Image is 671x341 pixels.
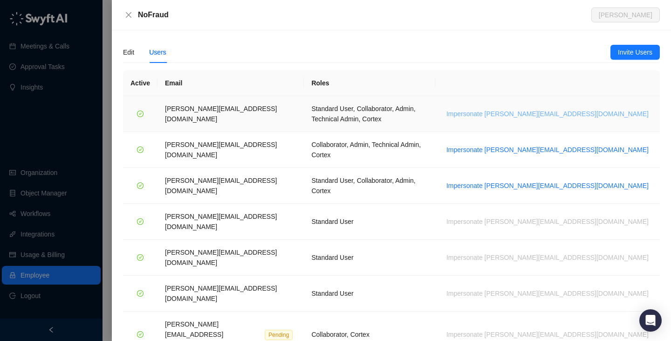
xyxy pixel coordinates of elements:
span: check-circle [137,254,144,261]
span: check-circle [137,218,144,225]
button: Impersonate [PERSON_NAME][EMAIL_ADDRESS][DOMAIN_NAME] [443,216,652,227]
span: check-circle [137,111,144,117]
button: Impersonate [PERSON_NAME][EMAIL_ADDRESS][DOMAIN_NAME] [443,144,652,155]
button: Close [123,9,134,21]
button: Impersonate [PERSON_NAME][EMAIL_ADDRESS][DOMAIN_NAME] [443,108,652,119]
span: [PERSON_NAME][EMAIL_ADDRESS][DOMAIN_NAME] [165,105,277,123]
button: [PERSON_NAME] [591,7,660,22]
div: NoFraud [138,9,591,21]
span: Invite Users [618,47,652,57]
th: Active [123,70,157,96]
span: [PERSON_NAME][EMAIL_ADDRESS][DOMAIN_NAME] [165,213,277,230]
div: Users [149,47,166,57]
button: Impersonate [PERSON_NAME][EMAIL_ADDRESS][DOMAIN_NAME] [443,180,652,191]
span: check-circle [137,182,144,189]
td: Standard User [304,240,435,276]
td: Standard User [304,276,435,312]
td: Standard User, Collaborator, Admin, Technical Admin, Cortex [304,96,435,132]
span: check-circle [137,290,144,297]
div: Open Intercom Messenger [639,309,662,332]
span: [PERSON_NAME][EMAIL_ADDRESS][DOMAIN_NAME] [165,285,277,302]
td: Standard User, Collaborator, Admin, Cortex [304,168,435,204]
button: Impersonate [PERSON_NAME][EMAIL_ADDRESS][DOMAIN_NAME] [443,288,652,299]
span: Impersonate [PERSON_NAME][EMAIL_ADDRESS][DOMAIN_NAME] [446,145,649,155]
th: Roles [304,70,435,96]
span: check-circle [137,146,144,153]
span: [PERSON_NAME][EMAIL_ADDRESS][DOMAIN_NAME] [165,141,277,159]
span: Impersonate [PERSON_NAME][EMAIL_ADDRESS][DOMAIN_NAME] [446,181,649,191]
button: Impersonate [PERSON_NAME][EMAIL_ADDRESS][DOMAIN_NAME] [443,252,652,263]
td: Collaborator, Admin, Technical Admin, Cortex [304,132,435,168]
span: [PERSON_NAME][EMAIL_ADDRESS][DOMAIN_NAME] [165,249,277,266]
th: Email [157,70,304,96]
span: [PERSON_NAME][EMAIL_ADDRESS][DOMAIN_NAME] [165,177,277,195]
button: Impersonate [PERSON_NAME][EMAIL_ADDRESS][DOMAIN_NAME] [443,329,652,340]
div: Edit [123,47,134,57]
span: close [125,11,132,19]
span: Pending [265,330,293,340]
span: check-circle [137,331,144,338]
button: Invite Users [610,45,660,60]
td: Standard User [304,204,435,240]
span: Impersonate [PERSON_NAME][EMAIL_ADDRESS][DOMAIN_NAME] [446,109,649,119]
